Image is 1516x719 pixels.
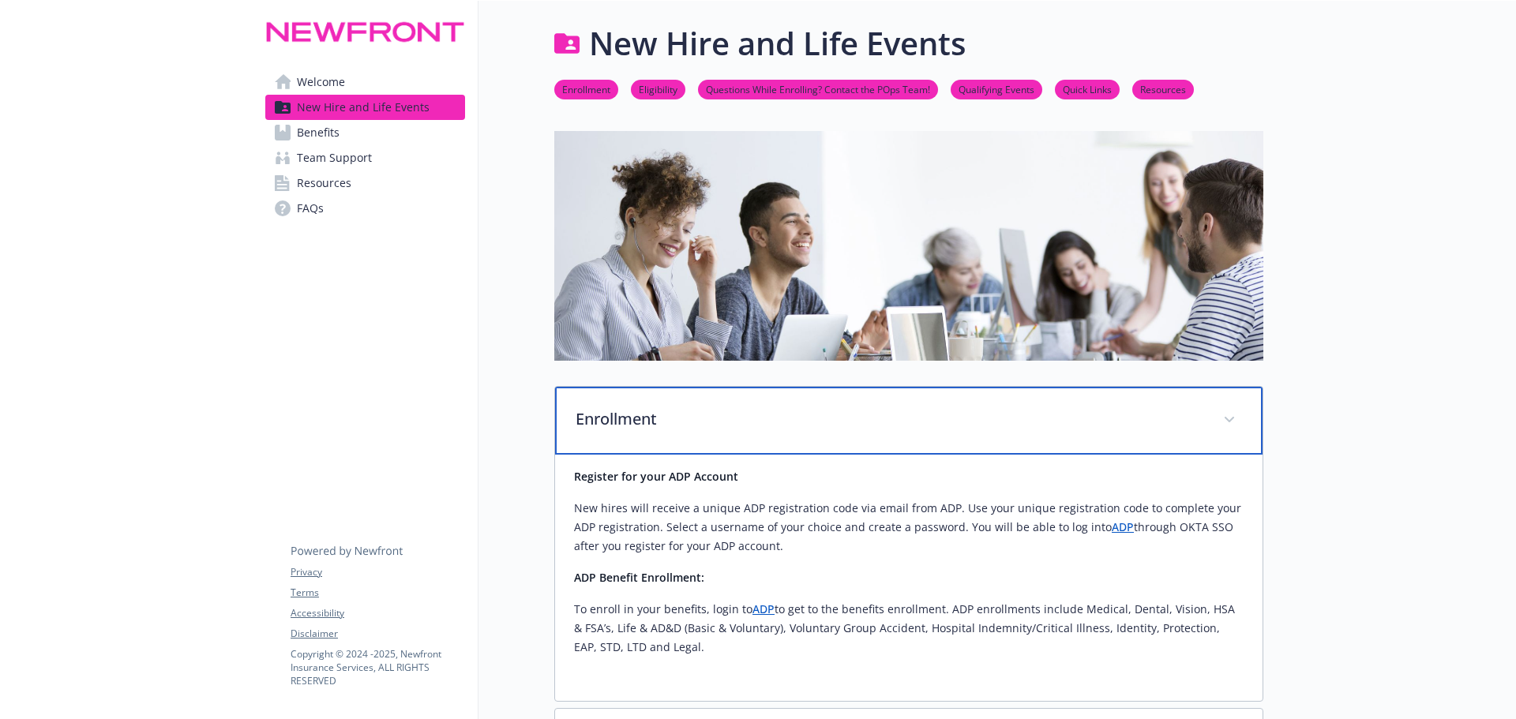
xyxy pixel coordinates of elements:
[265,196,465,221] a: FAQs
[752,601,775,616] a: ADP
[1112,519,1134,534] a: ADP
[265,120,465,145] a: Benefits
[265,69,465,95] a: Welcome
[589,20,966,67] h1: New Hire and Life Events
[631,81,685,96] a: Eligibility
[297,95,430,120] span: New Hire and Life Events
[265,145,465,170] a: Team Support
[297,145,372,170] span: Team Support
[265,170,465,196] a: Resources
[297,69,345,95] span: Welcome
[554,81,618,96] a: Enrollment
[291,606,464,620] a: Accessibility
[291,647,464,687] p: Copyright © 2024 - 2025 , Newfront Insurance Services, ALL RIGHTS RESERVED
[291,627,464,641] a: Disclaimer
[574,499,1244,556] p: New hires will receive a unique ADP registration code via email from ADP. Use your unique registr...
[574,469,738,484] strong: Register for your ADP Account
[555,455,1263,701] div: Enrollment
[554,131,1263,361] img: new hire page banner
[265,95,465,120] a: New Hire and Life Events
[555,387,1263,455] div: Enrollment
[291,586,464,600] a: Terms
[297,120,340,145] span: Benefits
[574,570,704,585] strong: ADP Benefit Enrollment:
[297,196,324,221] span: FAQs
[291,565,464,579] a: Privacy
[1132,81,1194,96] a: Resources
[1055,81,1120,96] a: Quick Links
[576,407,1204,431] p: Enrollment
[297,170,351,196] span: Resources
[698,81,938,96] a: Questions While Enrolling? Contact the POps Team!
[951,81,1042,96] a: Qualifying Events
[574,600,1244,657] p: To enroll in your benefits, login to to get to the benefits enrollment. ADP enrollments include M...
